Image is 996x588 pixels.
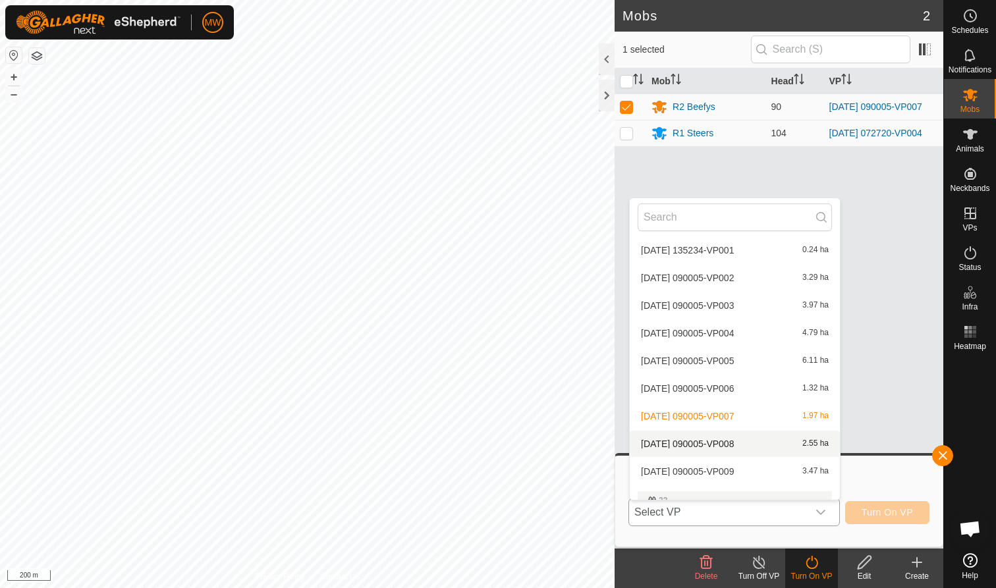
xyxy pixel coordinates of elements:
li: 2025-09-28 090005-VP003 [630,292,840,319]
h2: Mobs [622,8,923,24]
span: [DATE] 090005-VP002 [641,273,734,282]
div: Turn Off VP [733,570,785,582]
span: Mobs [960,105,980,113]
th: VP [824,68,943,94]
span: 2 [923,6,930,26]
div: Create [891,570,943,582]
input: Search (S) [751,36,910,63]
span: 3.47 ha [802,467,829,476]
span: [DATE] 090005-VP004 [641,329,734,338]
span: 3.97 ha [802,301,829,310]
div: Open chat [951,509,990,548]
span: 104 [771,128,787,138]
p-sorticon: Activate to sort [841,76,852,86]
span: [DATE] 090005-VP009 [641,467,734,476]
span: 1.32 ha [802,384,829,393]
span: Schedules [951,26,988,34]
span: [DATE] 090005-VP005 [641,356,734,365]
span: Help [962,572,978,579]
span: [DATE] 135234-VP001 [641,246,734,255]
a: [DATE] 090005-VP007 [829,101,922,112]
span: Neckbands [950,184,989,192]
button: Turn On VP [845,501,929,524]
span: Select VP [629,499,808,525]
div: R1 Steers [673,126,713,140]
span: 1 selected [622,43,751,57]
li: 2025-09-28 090005-VP006 [630,375,840,402]
a: Help [944,548,996,585]
li: 2025-09-28 090005-VP007 [630,403,840,429]
div: Turn On VP [785,570,838,582]
span: Notifications [949,66,991,74]
li: 2025-09-28 090005-VP009 [630,458,840,485]
button: + [6,69,22,85]
th: Mob [646,68,765,94]
span: Infra [962,303,978,311]
a: [DATE] 072720-VP004 [829,128,922,138]
th: Head [766,68,824,94]
p-sorticon: Activate to sort [794,76,804,86]
button: – [6,86,22,102]
span: Status [958,263,981,271]
a: Privacy Policy [255,571,304,583]
input: Search [638,203,832,231]
span: VPs [962,224,977,232]
button: Reset Map [6,47,22,63]
button: Map Layers [29,48,45,64]
span: 3.29 ha [802,273,829,282]
span: Delete [695,572,718,581]
li: 2025-09-12 135234-VP001 [630,237,840,263]
p-sorticon: Activate to sort [671,76,681,86]
span: 2.55 ha [802,439,829,448]
span: 4.79 ha [802,329,829,338]
span: 90 [771,101,782,112]
span: 0.24 ha [802,246,829,255]
span: [DATE] 090005-VP006 [641,384,734,393]
span: Turn On VP [862,507,913,518]
span: Heatmap [954,342,986,350]
span: [DATE] 090005-VP003 [641,301,734,310]
div: Edit [838,570,891,582]
span: MW [205,16,221,30]
span: [DATE] 090005-VP007 [641,412,734,421]
span: Animals [956,145,984,153]
li: 2025-09-28 090005-VP005 [630,348,840,374]
span: [DATE] 090005-VP008 [641,439,734,448]
li: 2025-09-28 090005-VP008 [630,431,840,457]
a: Contact Us [320,571,359,583]
span: 6.11 ha [802,356,829,365]
span: 1.97 ha [802,412,829,421]
li: 2025-09-28 090005-VP002 [630,265,840,291]
div: 23 [648,496,821,504]
div: dropdown trigger [808,499,834,525]
li: 2025-09-28 090005-VP004 [630,320,840,346]
p-sorticon: Activate to sort [633,76,644,86]
div: R2 Beefys [673,100,715,114]
img: Gallagher Logo [16,11,180,34]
